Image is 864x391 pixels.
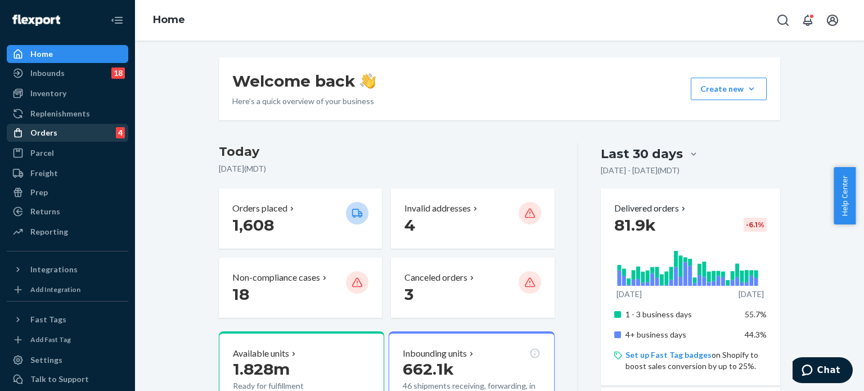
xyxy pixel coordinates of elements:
button: Open account menu [821,9,844,32]
iframe: Opens a widget where you can chat to one of our agents [793,357,853,385]
div: Reporting [30,226,68,237]
span: 1,608 [232,215,274,235]
div: Inventory [30,88,66,99]
p: [DATE] [616,289,642,300]
p: on Shopify to boost sales conversion by up to 25%. [625,349,767,372]
div: Inbounds [30,68,65,79]
a: Freight [7,164,128,182]
button: Canceled orders 3 [391,258,554,318]
a: Reporting [7,223,128,241]
span: 81.9k [614,215,656,235]
a: Settings [7,351,128,369]
p: [DATE] - [DATE] ( MDT ) [601,165,679,176]
div: -6.1 % [744,218,767,232]
div: Home [30,48,53,60]
a: Prep [7,183,128,201]
a: Inventory [7,84,128,102]
a: Set up Fast Tag badges [625,350,712,359]
p: Invalid addresses [404,202,471,215]
button: Delivered orders [614,202,688,215]
button: Invalid addresses 4 [391,188,554,249]
a: Returns [7,203,128,221]
img: hand-wave emoji [360,73,376,89]
div: Parcel [30,147,54,159]
p: 4+ business days [625,329,736,340]
span: 55.7% [745,309,767,319]
div: Last 30 days [601,145,683,163]
div: Add Integration [30,285,80,294]
a: Home [153,14,185,26]
button: Open notifications [796,9,819,32]
button: Talk to Support [7,370,128,388]
span: 4 [404,215,415,235]
span: 18 [232,285,249,304]
div: Talk to Support [30,374,89,385]
div: 18 [111,68,125,79]
div: Freight [30,168,58,179]
a: Orders4 [7,124,128,142]
p: Non-compliance cases [232,271,320,284]
h3: Today [219,143,555,161]
button: Create new [691,78,767,100]
a: Parcel [7,144,128,162]
a: Replenishments [7,105,128,123]
div: 4 [116,127,125,138]
button: Orders placed 1,608 [219,188,382,249]
p: [DATE] ( MDT ) [219,163,555,174]
button: Non-compliance cases 18 [219,258,382,318]
div: Prep [30,187,48,198]
a: Add Integration [7,283,128,296]
button: Fast Tags [7,311,128,329]
a: Inbounds18 [7,64,128,82]
p: 1 - 3 business days [625,309,736,320]
button: Help Center [834,167,856,224]
button: Close Navigation [106,9,128,32]
img: Flexport logo [12,15,60,26]
p: Here’s a quick overview of your business [232,96,376,107]
p: Inbounding units [403,347,467,360]
div: Returns [30,206,60,217]
div: Add Fast Tag [30,335,71,344]
p: Available units [233,347,289,360]
button: Integrations [7,260,128,278]
div: Replenishments [30,108,90,119]
span: 44.3% [745,330,767,339]
span: 662.1k [403,359,454,379]
a: Home [7,45,128,63]
div: Fast Tags [30,314,66,325]
span: 1.828m [233,359,290,379]
div: Settings [30,354,62,366]
h1: Welcome back [232,71,376,91]
div: Integrations [30,264,78,275]
ol: breadcrumbs [144,4,194,37]
p: [DATE] [739,289,764,300]
p: Canceled orders [404,271,467,284]
p: Orders placed [232,202,287,215]
button: Open Search Box [772,9,794,32]
span: 3 [404,285,413,304]
a: Add Fast Tag [7,333,128,347]
div: Orders [30,127,57,138]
